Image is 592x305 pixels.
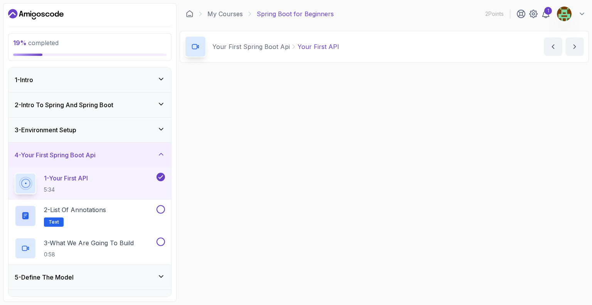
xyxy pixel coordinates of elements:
[15,173,165,194] button: 1-Your First API5:34
[15,238,165,259] button: 3-What We Are Going To Build0:58
[8,118,171,142] button: 3-Environment Setup
[544,37,562,56] button: previous content
[485,10,504,18] p: 2 Points
[541,9,550,19] a: 1
[186,10,193,18] a: Dashboard
[557,6,586,22] button: user profile image
[15,75,33,84] h3: 1 - Intro
[15,150,96,160] h3: 4 - Your First Spring Boot Api
[15,100,113,110] h3: 2 - Intro To Spring And Spring Boot
[257,9,334,19] p: Spring Boot for Beginners
[8,265,171,290] button: 5-Define The Model
[8,93,171,117] button: 2-Intro To Spring And Spring Boot
[44,186,88,194] p: 5:34
[13,39,27,47] span: 19 %
[15,125,76,135] h3: 3 - Environment Setup
[44,251,134,258] p: 0:58
[44,174,88,183] p: 1 - Your First API
[544,7,552,15] div: 1
[44,238,134,248] p: 3 - What We Are Going To Build
[565,37,584,56] button: next content
[49,219,59,225] span: Text
[207,9,243,19] a: My Courses
[8,8,64,20] a: Dashboard
[557,7,572,21] img: user profile image
[8,143,171,167] button: 4-Your First Spring Boot Api
[212,42,290,51] p: Your First Spring Boot Api
[15,205,165,227] button: 2-List of AnnotationsText
[8,67,171,92] button: 1-Intro
[15,273,74,282] h3: 5 - Define The Model
[13,39,59,47] span: completed
[44,205,106,214] p: 2 - List of Annotations
[298,42,339,51] p: Your First API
